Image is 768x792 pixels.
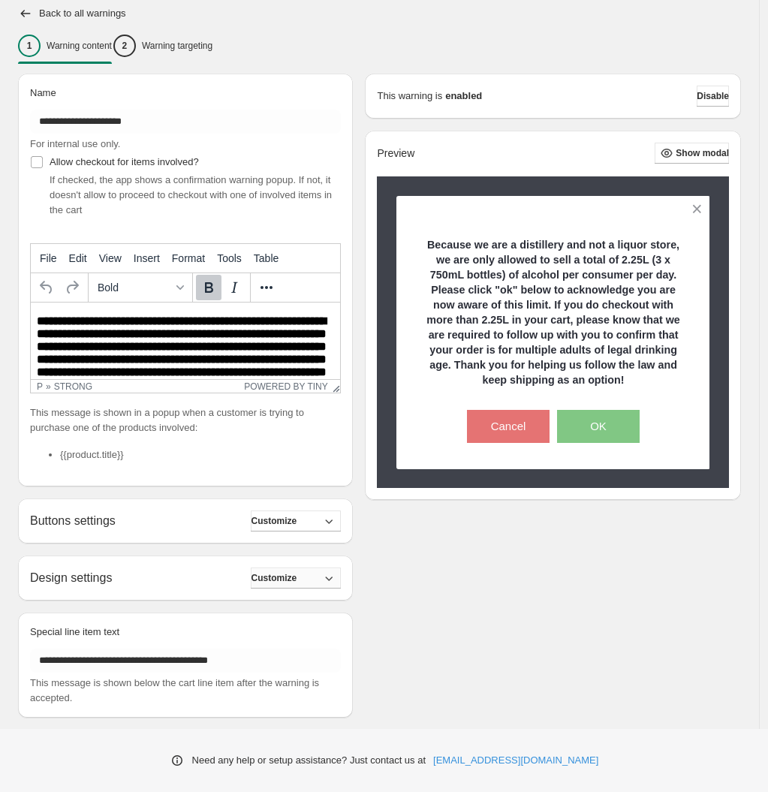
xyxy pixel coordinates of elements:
[244,381,328,392] a: Powered by Tiny
[6,12,303,114] body: Rich Text Area. Press ALT-0 for help.
[251,572,297,584] span: Customize
[34,275,59,300] button: Undo
[377,147,414,160] h2: Preview
[30,513,116,528] h2: Buttons settings
[328,380,341,393] div: Resize
[46,381,51,392] div: »
[39,8,126,20] h2: Back to all warnings
[251,568,341,589] button: Customize
[59,275,85,300] button: Redo
[50,174,332,215] span: If checked, the app shows a confirmation warning popup. If not, it doesn't allow to proceed to ch...
[697,86,729,107] button: Disable
[50,156,199,167] span: Allow checkout for items involved?
[54,381,92,392] div: strong
[99,252,122,264] span: View
[60,447,341,462] li: {{product.title}}
[113,35,136,57] div: 2
[142,40,212,52] p: Warning targeting
[30,138,120,149] span: For internal use only.
[98,282,171,294] span: Bold
[254,252,279,264] span: Table
[426,239,679,386] strong: Because we are a distillery and not a liquor store, we are only allowed to sell a total of 2.25L ...
[217,252,242,264] span: Tools
[18,35,41,57] div: 1
[467,410,550,443] button: Cancel
[221,275,247,300] button: Italic
[30,626,119,637] span: Special line item text
[47,40,112,52] p: Warning content
[30,405,341,435] p: This message is shown in a popup when a customer is trying to purchase one of the products involved:
[377,89,442,104] p: This warning is
[445,89,482,104] strong: enabled
[113,30,212,62] button: 2Warning targeting
[251,510,341,532] button: Customize
[30,677,319,703] span: This message is shown below the cart line item after the warning is accepted.
[172,252,205,264] span: Format
[92,275,189,300] button: Formats
[31,303,340,379] iframe: Rich Text Area
[134,252,160,264] span: Insert
[655,143,729,164] button: Show modal
[251,515,297,527] span: Customize
[30,571,112,585] h2: Design settings
[18,30,112,62] button: 1Warning content
[697,90,729,102] span: Disable
[557,410,640,443] button: OK
[40,252,57,264] span: File
[254,275,279,300] button: More...
[196,275,221,300] button: Bold
[433,753,598,768] a: [EMAIL_ADDRESS][DOMAIN_NAME]
[30,87,56,98] span: Name
[676,147,729,159] span: Show modal
[37,381,43,392] div: p
[69,252,87,264] span: Edit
